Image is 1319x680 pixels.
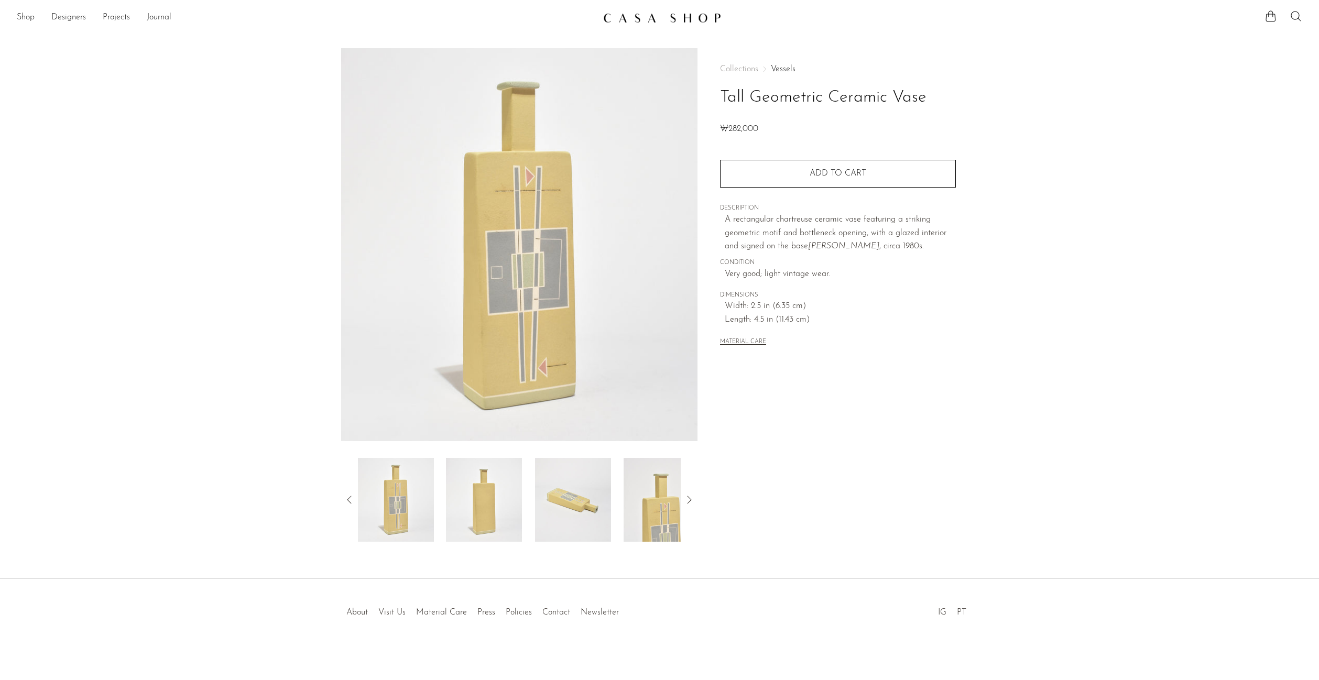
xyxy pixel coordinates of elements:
button: Add to cart [720,160,956,187]
h1: Tall Geometric Ceramic Vase [720,84,956,111]
a: Projects [103,11,130,25]
img: Tall Geometric Ceramic Vase [624,458,700,542]
img: Tall Geometric Ceramic Vase [358,458,434,542]
a: IG [938,608,946,617]
a: Vessels [771,65,795,73]
a: Journal [147,11,171,25]
span: Add to cart [810,169,866,178]
img: Tall Geometric Ceramic Vase [341,48,698,441]
span: DIMENSIONS [720,291,956,300]
a: Designers [51,11,86,25]
span: DESCRIPTION [720,204,956,213]
span: CONDITION [720,258,956,268]
span: Collections [720,65,758,73]
a: Press [477,608,495,617]
a: About [346,608,368,617]
ul: Quick links [341,600,624,620]
ul: Social Medias [933,600,972,620]
a: Material Care [416,608,467,617]
a: Visit Us [378,608,406,617]
span: Length: 4.5 in (11.43 cm) [725,313,956,327]
a: Policies [506,608,532,617]
span: Very good; light vintage wear. [725,268,956,281]
a: Shop [17,11,35,25]
a: Contact [542,608,570,617]
img: Tall Geometric Ceramic Vase [446,458,522,542]
ul: NEW HEADER MENU [17,9,595,27]
p: A rectangular chartreuse ceramic vase featuring a striking geometric motif and bottleneck opening... [725,213,956,254]
img: Tall Geometric Ceramic Vase [535,458,611,542]
span: Width: 2.5 in (6.35 cm) [725,300,956,313]
span: ₩282,000 [720,125,758,133]
em: [PERSON_NAME] [808,242,879,250]
a: PT [957,608,966,617]
nav: Desktop navigation [17,9,595,27]
button: MATERIAL CARE [720,338,766,346]
nav: Breadcrumbs [720,65,956,73]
